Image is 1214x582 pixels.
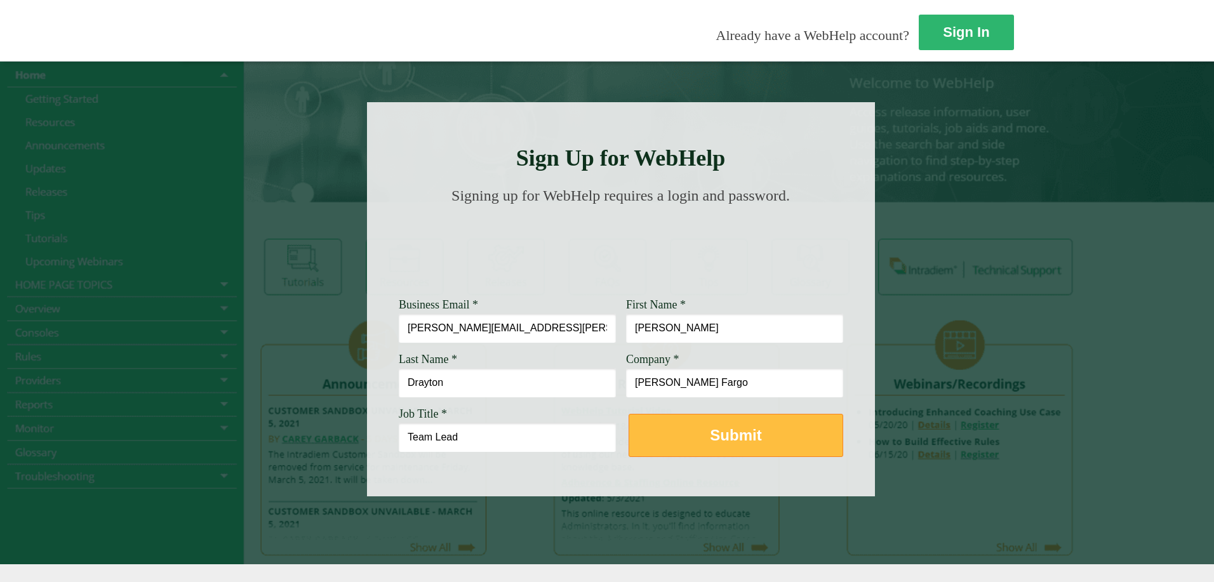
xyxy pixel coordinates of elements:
[406,217,836,281] img: Need Credentials? Sign up below. Have Credentials? Use the sign-in button.
[451,187,790,204] span: Signing up for WebHelp requires a login and password.
[919,15,1014,50] a: Sign In
[516,145,726,171] strong: Sign Up for WebHelp
[399,407,447,420] span: Job Title *
[399,298,478,311] span: Business Email *
[629,414,843,457] button: Submit
[399,353,457,366] span: Last Name *
[716,27,909,43] span: Already have a WebHelp account?
[626,298,686,311] span: First Name *
[710,427,761,444] strong: Submit
[943,24,989,40] strong: Sign In
[626,353,679,366] span: Company *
